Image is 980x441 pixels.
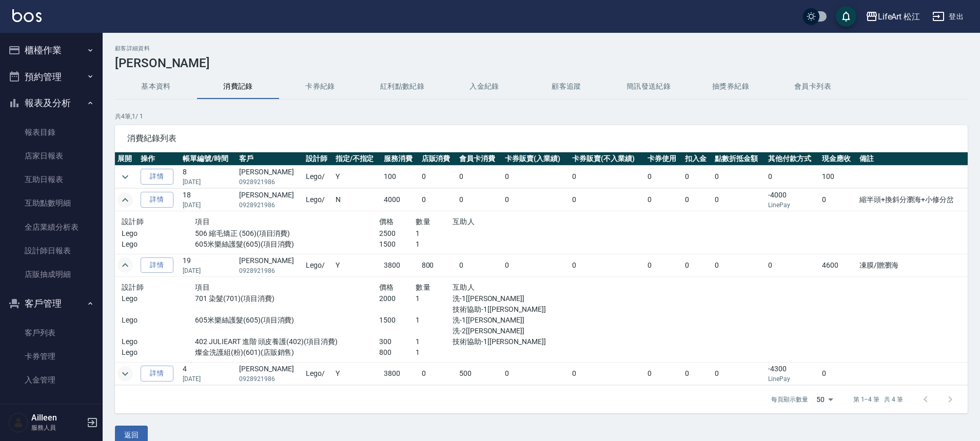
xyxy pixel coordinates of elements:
[416,217,430,226] span: 數量
[878,10,920,23] div: LifeArt 松江
[333,254,381,276] td: Y
[812,386,837,413] div: 50
[712,363,766,385] td: 0
[570,166,645,188] td: 0
[197,74,279,99] button: 消費記錄
[4,321,99,345] a: 客戶列表
[453,315,563,326] p: 洗-1[[PERSON_NAME]]
[645,166,682,188] td: 0
[239,374,301,384] p: 0928921986
[857,152,968,166] th: 備註
[4,64,99,90] button: 預約管理
[381,254,419,276] td: 3800
[416,336,453,347] p: 1
[453,304,563,315] p: 技術協助-1[[PERSON_NAME]]
[453,326,563,336] p: 洗-2[[PERSON_NAME]]
[712,189,766,211] td: 0
[195,336,379,347] p: 402 JULIEART 進階 頭皮養護(402)(項目消費)
[141,169,173,185] a: 詳情
[457,254,502,276] td: 0
[381,189,419,211] td: 4000
[682,166,712,188] td: 0
[453,217,475,226] span: 互助人
[4,368,99,392] a: 入金管理
[195,293,379,304] p: 701 染髮(701)(項目消費)
[180,152,237,166] th: 帳單編號/時間
[771,395,808,404] p: 每頁顯示數量
[115,152,138,166] th: 展開
[183,374,234,384] p: [DATE]
[645,189,682,211] td: 0
[195,239,379,250] p: 605米樂絲護髮(605)(項目消費)
[122,336,195,347] p: Lego
[4,215,99,239] a: 全店業績分析表
[607,74,690,99] button: 簡訊發送紀錄
[379,293,416,304] p: 2000
[4,90,99,116] button: 報表及分析
[457,166,502,188] td: 0
[303,166,333,188] td: Lego /
[333,152,381,166] th: 指定/不指定
[502,189,570,211] td: 0
[819,166,857,188] td: 100
[122,347,195,358] p: Lego
[333,166,381,188] td: Y
[381,166,419,188] td: 100
[570,254,645,276] td: 0
[928,7,968,26] button: 登出
[180,254,237,276] td: 19
[766,189,819,211] td: -4000
[303,363,333,385] td: Lego /
[239,177,301,187] p: 0928921986
[502,152,570,166] th: 卡券販賣(入業績)
[195,228,379,239] p: 506 縮毛矯正 (506)(項目消費)
[195,283,210,291] span: 項目
[645,152,682,166] th: 卡券使用
[502,166,570,188] td: 0
[237,189,303,211] td: [PERSON_NAME]
[416,315,453,326] p: 1
[712,254,766,276] td: 0
[115,56,968,70] h3: [PERSON_NAME]
[379,228,416,239] p: 2500
[117,257,133,273] button: expand row
[12,9,42,22] img: Logo
[682,189,712,211] td: 0
[645,363,682,385] td: 0
[141,192,173,208] a: 詳情
[819,363,857,385] td: 0
[570,152,645,166] th: 卡券販賣(不入業績)
[768,374,817,384] p: LinePay
[443,74,525,99] button: 入金紀錄
[379,315,416,326] p: 1500
[180,189,237,211] td: 18
[333,189,381,211] td: N
[4,396,99,423] button: 商品管理
[122,283,144,291] span: 設計師
[682,363,712,385] td: 0
[127,133,955,144] span: 消費紀錄列表
[379,283,394,291] span: 價格
[117,366,133,382] button: expand row
[570,189,645,211] td: 0
[4,37,99,64] button: 櫃檯作業
[4,239,99,263] a: 設計師日報表
[416,347,453,358] p: 1
[419,189,457,211] td: 0
[857,254,968,276] td: 凍膜/贈瀏海
[115,45,968,52] h2: 顧客詳細資料
[766,363,819,385] td: -4300
[4,191,99,215] a: 互助點數明細
[4,121,99,144] a: 報表目錄
[419,166,457,188] td: 0
[117,169,133,185] button: expand row
[195,347,379,358] p: 燦金洗護組(粉)(601)(店販銷售)
[766,166,819,188] td: 0
[117,192,133,208] button: expand row
[453,293,563,304] p: 洗-1[[PERSON_NAME]]
[768,201,817,210] p: LinePay
[457,363,502,385] td: 500
[690,74,772,99] button: 抽獎券紀錄
[379,347,416,358] p: 800
[416,228,453,239] p: 1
